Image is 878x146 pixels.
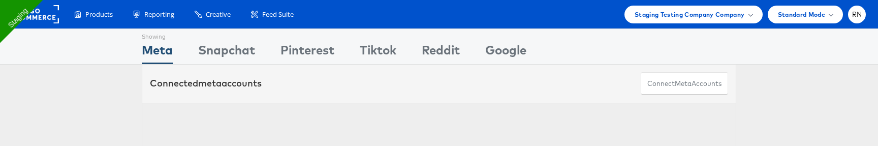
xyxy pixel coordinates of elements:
[852,11,862,18] span: RN
[485,41,526,64] div: Google
[280,41,334,64] div: Pinterest
[360,41,396,64] div: Tiktok
[150,77,262,90] div: Connected accounts
[778,9,825,20] span: Standard Mode
[262,10,294,19] span: Feed Suite
[85,10,113,19] span: Products
[675,79,692,89] span: meta
[142,29,173,41] div: Showing
[198,77,222,89] span: meta
[641,72,728,95] button: ConnectmetaAccounts
[206,10,231,19] span: Creative
[635,9,745,20] span: Staging Testing Company Company
[198,41,255,64] div: Snapchat
[142,41,173,64] div: Meta
[144,10,174,19] span: Reporting
[422,41,460,64] div: Reddit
